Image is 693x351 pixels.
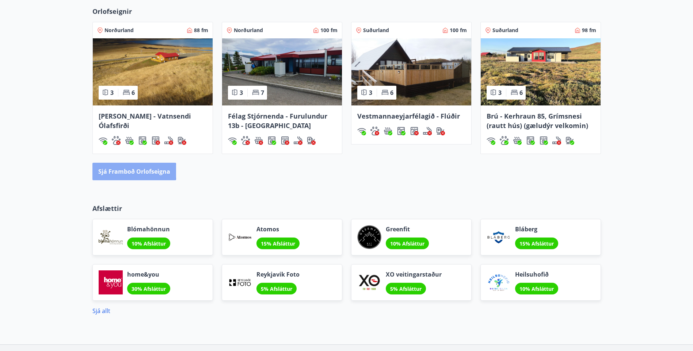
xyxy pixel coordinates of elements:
img: pxcaIm5dSOV3FS4whs1soiYWTwFQvksT25a9J10C.svg [500,136,509,145]
div: Hleðslustöð fyrir rafbíla [178,136,186,145]
span: Félag Stjórnenda - Furulundur 13b - [GEOGRAPHIC_DATA] [228,112,327,130]
span: Suðurland [492,27,518,34]
span: Orlofseignir [92,7,132,16]
span: Norðurland [234,27,263,34]
img: pxcaIm5dSOV3FS4whs1soiYWTwFQvksT25a9J10C.svg [112,136,121,145]
div: Reykingar / Vape [164,136,173,145]
span: Greenfit [386,225,429,233]
div: Reykingar / Vape [294,136,302,145]
span: Reykjavik Foto [256,270,300,278]
img: h89QDIuHlAdpqTriuIvuEWkTH976fOgBEOOeu1mi.svg [384,127,392,135]
img: h89QDIuHlAdpqTriuIvuEWkTH976fOgBEOOeu1mi.svg [254,136,263,145]
span: Brú - Kerhraun 85, Grímsnesi (rautt hús) (gæludýr velkomin) [487,112,588,130]
img: HJRyFFsYp6qjeUYhR4dAD8CaCEsnIFYZ05miwXoh.svg [228,136,237,145]
span: Bláberg [515,225,558,233]
span: 6 [519,89,523,97]
div: Þurrkari [410,127,419,135]
span: Suðurland [363,27,389,34]
img: QNIUl6Cv9L9rHgMXwuzGLuiJOj7RKqxk9mBFPqjq.svg [164,136,173,145]
img: h89QDIuHlAdpqTriuIvuEWkTH976fOgBEOOeu1mi.svg [125,136,134,145]
div: Hleðslustöð fyrir rafbíla [307,136,316,145]
img: QNIUl6Cv9L9rHgMXwuzGLuiJOj7RKqxk9mBFPqjq.svg [294,136,302,145]
div: Hleðslustöð fyrir rafbíla [436,127,445,135]
img: Paella dish [351,38,471,105]
img: Dl16BY4EX9PAW649lg1C3oBuIaAsR6QVDQBO2cTm.svg [267,136,276,145]
span: Atomos [256,225,300,233]
div: Heitur pottur [254,136,263,145]
img: hddCLTAnxqFUMr1fxmbGG8zWilo2syolR0f9UjPn.svg [410,127,419,135]
span: 10% Afsláttur [519,285,554,292]
span: 3 [110,89,114,97]
div: Þráðlaust net [487,136,495,145]
img: HJRyFFsYp6qjeUYhR4dAD8CaCEsnIFYZ05miwXoh.svg [357,127,366,135]
div: Þráðlaust net [99,136,107,145]
div: Heitur pottur [513,136,522,145]
div: Þvottavél [138,136,147,145]
span: 30% Afsláttur [132,285,166,292]
img: nH7E6Gw2rvWFb8XaSdRp44dhkQaj4PJkOoRYItBQ.svg [178,136,186,145]
img: hddCLTAnxqFUMr1fxmbGG8zWilo2syolR0f9UjPn.svg [281,136,289,145]
span: 3 [369,89,372,97]
a: Sjá allt [92,307,110,315]
span: 3 [240,89,243,97]
span: 3 [498,89,502,97]
img: QNIUl6Cv9L9rHgMXwuzGLuiJOj7RKqxk9mBFPqjq.svg [552,136,561,145]
div: Gæludýr [112,136,121,145]
span: Vestmannaeyjarfélagið - Flúðir [357,112,460,120]
span: 6 [390,89,393,97]
div: Þvottavél [526,136,535,145]
img: pxcaIm5dSOV3FS4whs1soiYWTwFQvksT25a9J10C.svg [241,136,250,145]
span: XO veitingarstaður [386,270,442,278]
span: 10% Afsláttur [132,240,166,247]
div: Þurrkari [151,136,160,145]
img: hddCLTAnxqFUMr1fxmbGG8zWilo2syolR0f9UjPn.svg [539,136,548,145]
span: 15% Afsláttur [261,240,295,247]
div: Gæludýr [370,127,379,135]
span: 15% Afsláttur [519,240,554,247]
span: 5% Afsláttur [390,285,422,292]
div: Þráðlaust net [357,127,366,135]
p: Afslættir [92,204,601,213]
img: HJRyFFsYp6qjeUYhR4dAD8CaCEsnIFYZ05miwXoh.svg [99,136,107,145]
img: Dl16BY4EX9PAW649lg1C3oBuIaAsR6QVDQBO2cTm.svg [526,136,535,145]
div: Reykingar / Vape [423,127,432,135]
img: Paella dish [222,38,342,105]
span: 100 fm [450,27,467,34]
div: Þráðlaust net [228,136,237,145]
img: pxcaIm5dSOV3FS4whs1soiYWTwFQvksT25a9J10C.svg [370,127,379,135]
button: Sjá framboð orlofseigna [92,163,176,180]
div: Gæludýr [500,136,509,145]
div: Heitur pottur [125,136,134,145]
span: 100 fm [320,27,338,34]
div: Heitur pottur [384,127,392,135]
img: Dl16BY4EX9PAW649lg1C3oBuIaAsR6QVDQBO2cTm.svg [138,136,147,145]
span: 7 [261,89,264,97]
span: 88 fm [194,27,208,34]
img: Paella dish [481,38,601,105]
img: h89QDIuHlAdpqTriuIvuEWkTH976fOgBEOOeu1mi.svg [513,136,522,145]
span: Norðurland [104,27,134,34]
span: 5% Afsláttur [261,285,292,292]
span: Heilsuhofið [515,270,558,278]
div: Reykingar / Vape [552,136,561,145]
span: 6 [132,89,135,97]
img: Dl16BY4EX9PAW649lg1C3oBuIaAsR6QVDQBO2cTm.svg [397,127,405,135]
div: Hleðslustöð fyrir rafbíla [566,136,574,145]
div: Þvottavél [267,136,276,145]
div: Þvottavél [397,127,405,135]
img: nH7E6Gw2rvWFb8XaSdRp44dhkQaj4PJkOoRYItBQ.svg [436,127,445,135]
img: QNIUl6Cv9L9rHgMXwuzGLuiJOj7RKqxk9mBFPqjq.svg [423,127,432,135]
div: Þurrkari [281,136,289,145]
span: 98 fm [582,27,596,34]
img: nH7E6Gw2rvWFb8XaSdRp44dhkQaj4PJkOoRYItBQ.svg [566,136,574,145]
div: Gæludýr [241,136,250,145]
div: Þurrkari [539,136,548,145]
span: [PERSON_NAME] - Vatnsendi Ólafsfirði [99,112,191,130]
span: Blómahönnun [127,225,170,233]
span: home&you [127,270,170,278]
span: 10% Afsláttur [390,240,424,247]
img: hddCLTAnxqFUMr1fxmbGG8zWilo2syolR0f9UjPn.svg [151,136,160,145]
img: nH7E6Gw2rvWFb8XaSdRp44dhkQaj4PJkOoRYItBQ.svg [307,136,316,145]
img: Paella dish [93,38,213,105]
img: HJRyFFsYp6qjeUYhR4dAD8CaCEsnIFYZ05miwXoh.svg [487,136,495,145]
